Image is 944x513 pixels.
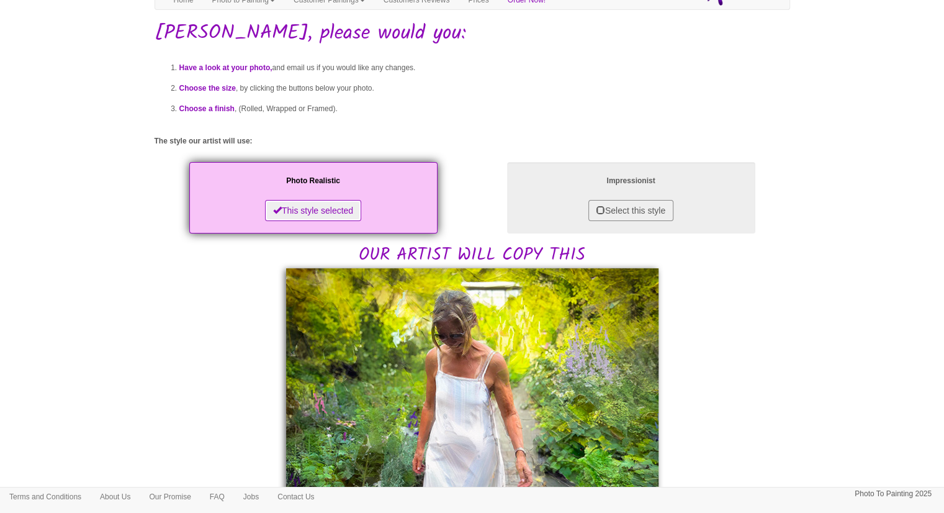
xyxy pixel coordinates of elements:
a: Contact Us [268,488,323,506]
a: About Us [91,488,140,506]
p: Photo To Painting 2025 [855,488,932,501]
button: Select this style [588,200,673,221]
button: This style selected [265,200,361,221]
a: Jobs [234,488,268,506]
p: Impressionist [519,175,743,188]
h1: [PERSON_NAME], please would you: [155,22,790,44]
li: , (Rolled, Wrapped or Framed). [179,99,790,119]
span: Have a look at your photo, [179,63,272,72]
span: Choose the size [179,84,236,93]
span: Choose a finish [179,104,235,113]
h2: OUR ARTIST WILL COPY THIS [155,159,790,265]
p: Photo Realistic [202,175,425,188]
a: Our Promise [140,488,200,506]
li: and email us if you would like any changes. [179,58,790,78]
a: FAQ [200,488,234,506]
li: , by clicking the buttons below your photo. [179,78,790,99]
label: The style our artist will use: [155,136,253,147]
